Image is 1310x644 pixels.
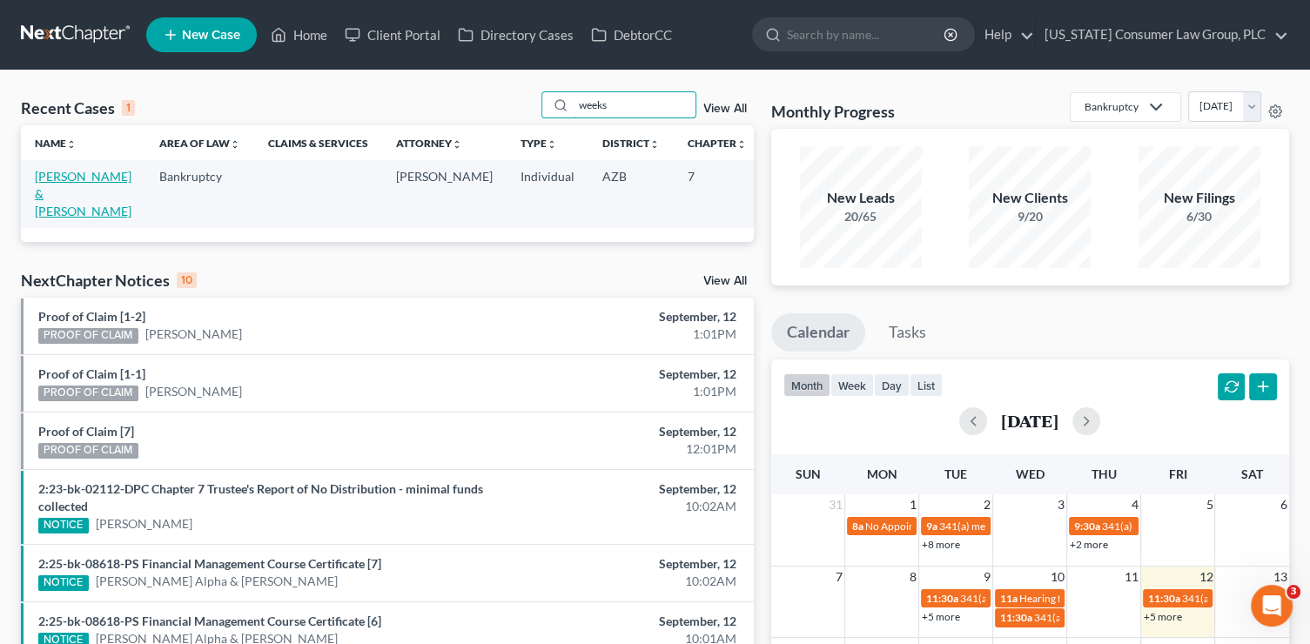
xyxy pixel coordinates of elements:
[515,366,736,383] div: September, 12
[1130,494,1140,515] span: 4
[960,592,1220,605] span: 341(a) meeting for [PERSON_NAME] & [PERSON_NAME]
[787,18,946,50] input: Search by name...
[452,139,462,150] i: unfold_more
[1204,494,1214,515] span: 5
[38,481,483,513] a: 2:23-bk-02112-DPC Chapter 7 Trustee's Report of No Distribution - minimal funds collected
[834,567,844,587] span: 7
[1251,585,1293,627] iframe: Intercom live chat
[262,19,336,50] a: Home
[976,19,1034,50] a: Help
[230,139,240,150] i: unfold_more
[21,97,135,118] div: Recent Cases
[515,383,736,400] div: 1:01PM
[21,270,197,291] div: NextChapter Notices
[1123,567,1140,587] span: 11
[1016,466,1045,481] span: Wed
[1286,585,1300,599] span: 3
[254,125,382,160] th: Claims & Services
[827,494,844,515] span: 31
[922,610,960,623] a: +5 more
[515,555,736,573] div: September, 12
[1049,567,1066,587] span: 10
[982,494,992,515] span: 2
[1148,592,1180,605] span: 11:30a
[674,160,761,227] td: 7
[396,137,462,150] a: Attorneyunfold_more
[66,139,77,150] i: unfold_more
[926,592,958,605] span: 11:30a
[449,19,582,50] a: Directory Cases
[515,613,736,630] div: September, 12
[96,515,192,533] a: [PERSON_NAME]
[515,423,736,440] div: September, 12
[800,188,922,208] div: New Leads
[582,19,681,50] a: DebtorCC
[515,480,736,498] div: September, 12
[873,313,942,352] a: Tasks
[382,160,507,227] td: [PERSON_NAME]
[1139,188,1260,208] div: New Filings
[1056,494,1066,515] span: 3
[771,313,865,352] a: Calendar
[796,466,821,481] span: Sun
[1279,494,1289,515] span: 6
[1139,208,1260,225] div: 6/30
[867,466,897,481] span: Mon
[908,494,918,515] span: 1
[588,160,674,227] td: AZB
[602,137,660,150] a: Districtunfold_more
[1092,466,1117,481] span: Thu
[908,567,918,587] span: 8
[38,309,145,324] a: Proof of Claim [1-2]
[1169,466,1187,481] span: Fri
[922,538,960,551] a: +8 more
[649,139,660,150] i: unfold_more
[515,573,736,590] div: 10:02AM
[177,272,197,288] div: 10
[145,160,254,227] td: Bankruptcy
[35,137,77,150] a: Nameunfold_more
[38,328,138,344] div: PROOF OF CLAIM
[910,373,943,397] button: list
[1085,99,1139,114] div: Bankruptcy
[944,466,967,481] span: Tue
[35,169,131,218] a: [PERSON_NAME] & [PERSON_NAME]
[515,498,736,515] div: 10:02AM
[1034,611,1294,624] span: 341(a) meeting for [PERSON_NAME] & [PERSON_NAME]
[515,325,736,343] div: 1:01PM
[1144,610,1182,623] a: +5 more
[982,567,992,587] span: 9
[865,520,946,533] span: No Appointments
[703,103,747,115] a: View All
[736,139,747,150] i: unfold_more
[703,275,747,287] a: View All
[1241,466,1263,481] span: Sat
[182,29,240,42] span: New Case
[507,160,588,227] td: Individual
[939,520,1107,533] span: 341(a) meeting for [PERSON_NAME]
[1000,611,1032,624] span: 11:30a
[38,518,89,533] div: NOTICE
[1074,520,1100,533] span: 9:30a
[96,573,338,590] a: [PERSON_NAME] Alpha & [PERSON_NAME]
[688,137,747,150] a: Chapterunfold_more
[1036,19,1288,50] a: [US_STATE] Consumer Law Group, PLC
[574,92,695,117] input: Search by name...
[1001,412,1058,430] h2: [DATE]
[38,575,89,591] div: NOTICE
[547,139,557,150] i: unfold_more
[515,308,736,325] div: September, 12
[783,373,830,397] button: month
[852,520,863,533] span: 8a
[771,101,895,122] h3: Monthly Progress
[521,137,557,150] a: Typeunfold_more
[874,373,910,397] button: day
[145,383,242,400] a: [PERSON_NAME]
[969,208,1091,225] div: 9/20
[926,520,937,533] span: 9a
[38,556,381,571] a: 2:25-bk-08618-PS Financial Management Course Certificate [7]
[1070,538,1108,551] a: +2 more
[38,386,138,401] div: PROOF OF CLAIM
[1197,567,1214,587] span: 12
[38,424,134,439] a: Proof of Claim [7]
